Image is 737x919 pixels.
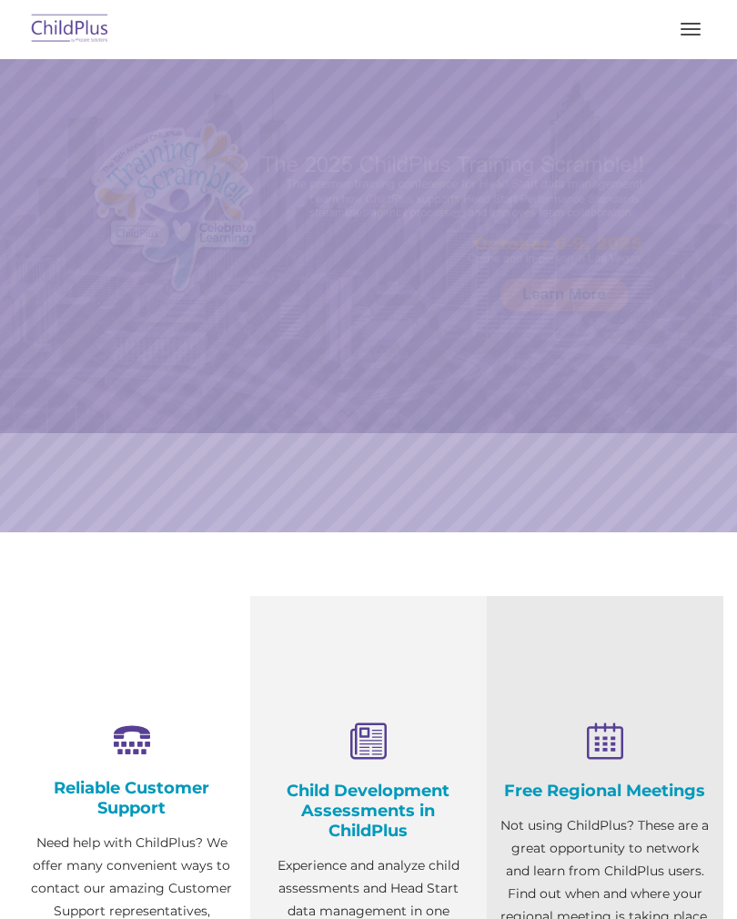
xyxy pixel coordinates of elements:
[500,781,710,801] h4: Free Regional Meetings
[264,781,473,841] h4: Child Development Assessments in ChildPlus
[500,278,628,311] a: Learn More
[27,8,113,51] img: ChildPlus by Procare Solutions
[27,778,237,818] h4: Reliable Customer Support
